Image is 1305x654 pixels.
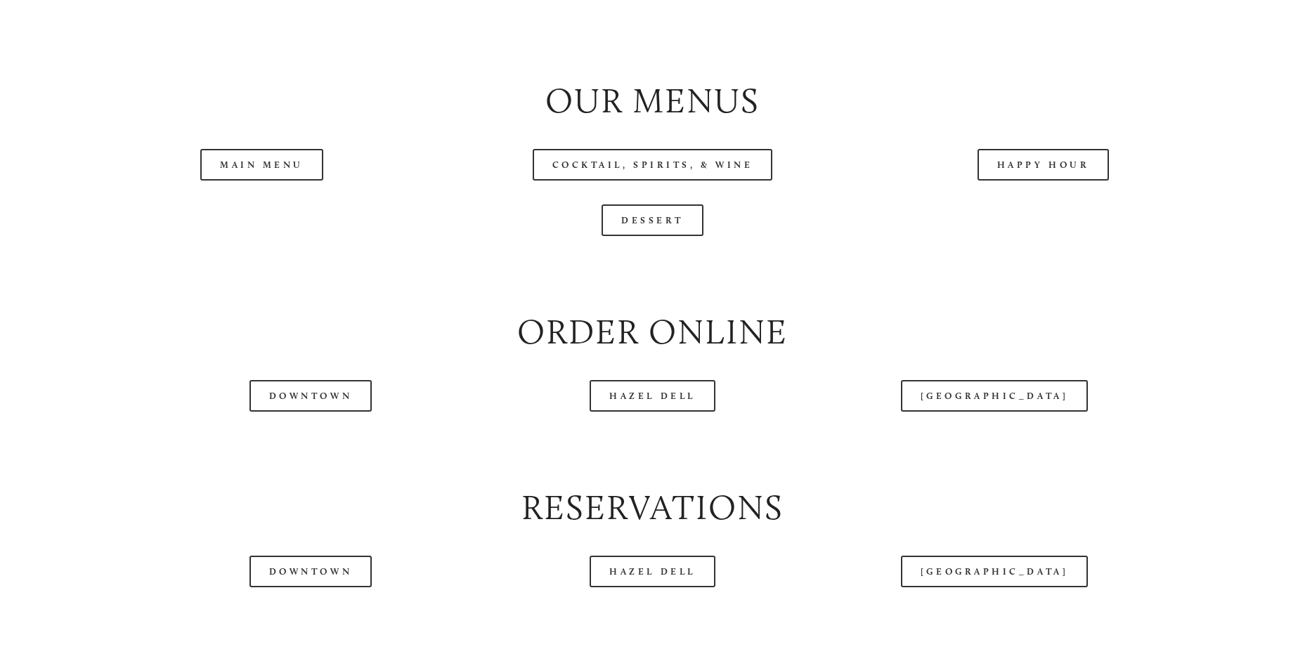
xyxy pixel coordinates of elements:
a: Hazel Dell [590,556,715,587]
a: Main Menu [200,149,323,181]
a: Happy Hour [978,149,1110,181]
a: Dessert [602,204,703,236]
a: Downtown [249,380,372,412]
h2: Order Online [78,308,1226,356]
a: [GEOGRAPHIC_DATA] [901,556,1088,587]
a: Hazel Dell [590,380,715,412]
a: Downtown [249,556,372,587]
h2: Reservations [78,483,1226,532]
a: Cocktail, Spirits, & Wine [533,149,773,181]
a: [GEOGRAPHIC_DATA] [901,380,1088,412]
